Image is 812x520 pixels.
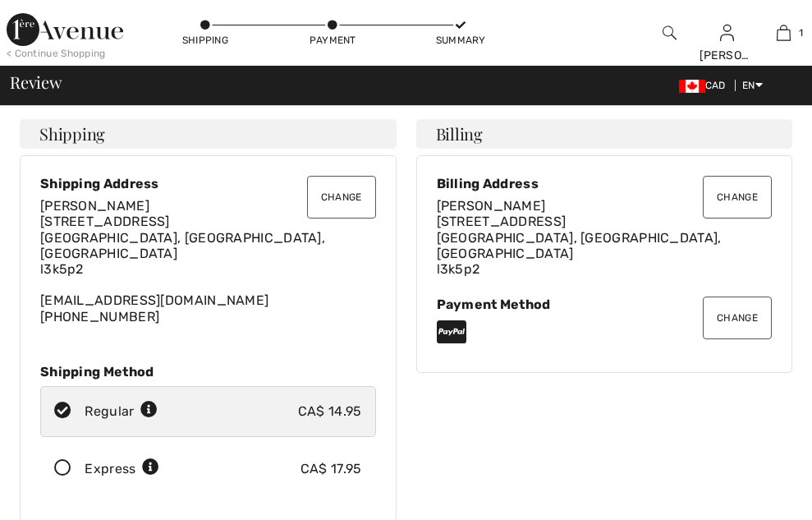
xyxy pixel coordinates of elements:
[85,402,158,421] div: Regular
[300,459,362,479] div: CA$ 17.95
[703,176,772,219] button: Change
[679,80,705,93] img: Canadian Dollar
[40,214,325,277] span: [STREET_ADDRESS] [GEOGRAPHIC_DATA], [GEOGRAPHIC_DATA], [GEOGRAPHIC_DATA] l3k5p2
[40,198,376,324] div: [EMAIL_ADDRESS][DOMAIN_NAME] [PHONE_NUMBER]
[663,23,677,43] img: search the website
[298,402,362,421] div: CA$ 14.95
[85,459,159,479] div: Express
[799,25,803,40] span: 1
[40,198,149,214] span: [PERSON_NAME]
[700,47,755,64] div: [PERSON_NAME]
[720,25,734,40] a: Sign In
[437,198,546,214] span: [PERSON_NAME]
[742,80,763,91] span: EN
[7,13,123,46] img: 1ère Avenue
[720,23,734,43] img: My Info
[40,364,376,380] div: Shipping Method
[308,33,357,48] div: Payment
[436,33,485,48] div: Summary
[437,297,773,312] div: Payment Method
[7,46,106,61] div: < Continue Shopping
[437,214,722,277] span: [STREET_ADDRESS] [GEOGRAPHIC_DATA], [GEOGRAPHIC_DATA], [GEOGRAPHIC_DATA] l3k5p2
[756,23,811,43] a: 1
[181,33,230,48] div: Shipping
[703,297,772,339] button: Change
[777,23,791,43] img: My Bag
[437,176,773,191] div: Billing Address
[10,74,62,90] span: Review
[307,176,376,219] button: Change
[679,80,732,91] span: CAD
[40,176,376,191] div: Shipping Address
[39,126,105,142] span: Shipping
[436,126,483,142] span: Billing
